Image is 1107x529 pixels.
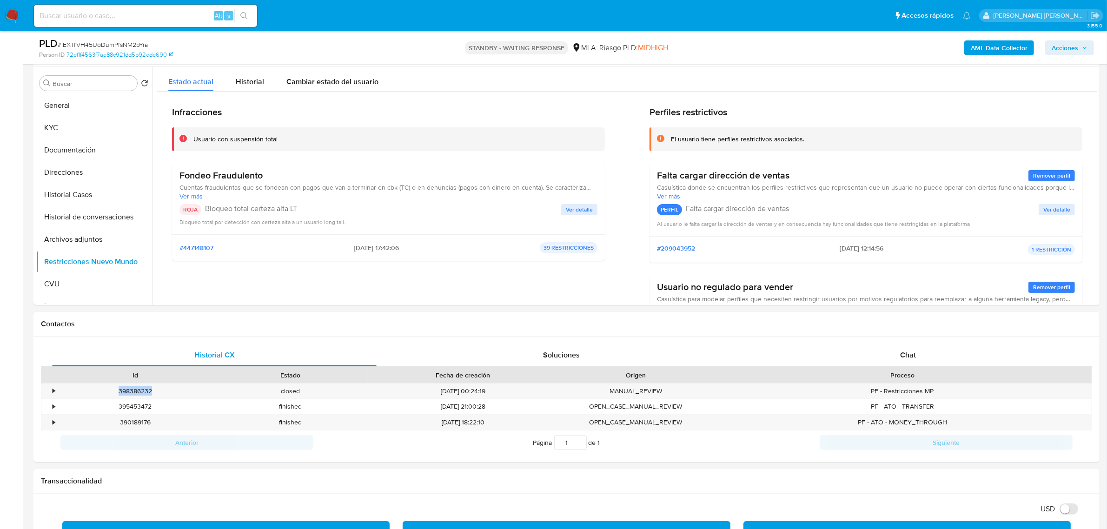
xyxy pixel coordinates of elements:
[194,350,235,360] span: Historial CX
[39,36,58,51] b: PLD
[963,12,971,20] a: Notificaciones
[820,435,1073,450] button: Siguiente
[900,350,916,360] span: Chat
[36,139,152,161] button: Documentación
[598,438,600,447] span: 1
[994,11,1087,20] p: mayra.pernia@mercadolibre.com
[368,415,558,430] div: [DATE] 18:22:10
[465,41,568,54] p: STANDBY - WAITING RESPONSE
[1090,11,1100,20] a: Salir
[36,184,152,206] button: Historial Casos
[53,79,133,88] input: Buscar
[713,415,1092,430] div: PF - ATO - MONEY_THROUGH
[543,350,580,360] span: Soluciones
[58,415,212,430] div: 390189176
[558,399,713,414] div: OPEN_CASE_MANUAL_REVIEW
[599,43,668,53] span: Riesgo PLD:
[713,384,1092,399] div: PF - Restricciones MP
[971,40,1027,55] b: AML Data Collector
[39,51,65,59] b: Person ID
[368,399,558,414] div: [DATE] 21:00:28
[36,273,152,295] button: CVU
[36,161,152,184] button: Direcciones
[572,43,596,53] div: MLA
[41,319,1092,329] h1: Contactos
[36,251,152,273] button: Restricciones Nuevo Mundo
[66,51,173,59] a: 72ef1f4563f7ae88c921dd5b92ede690
[558,384,713,399] div: MANUAL_REVIEW
[41,476,1092,486] h1: Transaccionalidad
[219,370,361,380] div: Estado
[374,370,552,380] div: Fecha de creación
[212,384,367,399] div: closed
[64,370,206,380] div: Id
[1052,40,1078,55] span: Acciones
[141,79,148,90] button: Volver al orden por defecto
[36,206,152,228] button: Historial de conversaciones
[1045,40,1094,55] button: Acciones
[53,387,55,396] div: •
[58,399,212,414] div: 395453472
[36,117,152,139] button: KYC
[234,9,253,22] button: search-icon
[58,40,148,49] span: # iEXTfVH45UoDumPfsNM2bYra
[558,415,713,430] div: OPEN_CASE_MANUAL_REVIEW
[34,10,257,22] input: Buscar usuario o caso...
[60,435,313,450] button: Anterior
[964,40,1034,55] button: AML Data Collector
[902,11,954,20] span: Accesos rápidos
[368,384,558,399] div: [DATE] 00:24:19
[565,370,707,380] div: Origen
[58,384,212,399] div: 398386232
[212,415,367,430] div: finished
[212,399,367,414] div: finished
[215,11,222,20] span: Alt
[720,370,1085,380] div: Proceso
[36,94,152,117] button: General
[43,79,51,87] button: Buscar
[36,228,152,251] button: Archivos adjuntos
[713,399,1092,414] div: PF - ATO - TRANSFER
[638,42,668,53] span: MIDHIGH
[36,295,152,317] button: Items
[227,11,230,20] span: s
[1087,22,1102,29] span: 3.155.0
[53,418,55,427] div: •
[533,435,600,450] span: Página de
[53,402,55,411] div: •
